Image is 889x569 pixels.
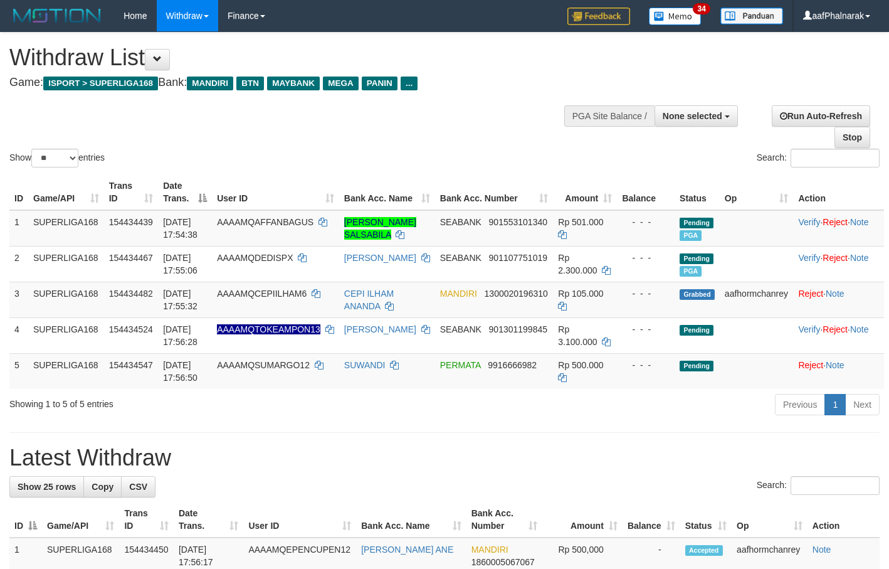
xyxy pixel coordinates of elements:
[109,289,153,299] span: 154434482
[793,246,884,282] td: · ·
[9,445,880,471] h1: Latest Withdraw
[18,482,76,492] span: Show 25 rows
[485,289,548,299] span: Copy 1300020196310 to clipboard
[793,210,884,247] td: · ·
[344,289,394,311] a: CEPI ILHAM ANANDA
[622,287,670,300] div: - - -
[813,545,831,555] a: Note
[217,217,313,227] span: AAAAMQAFFANBAGUS
[440,289,477,299] span: MANDIRI
[798,324,820,334] a: Verify
[793,174,884,210] th: Action
[720,8,783,24] img: panduan.png
[693,3,710,14] span: 34
[9,282,28,317] td: 3
[9,210,28,247] td: 1
[435,174,554,210] th: Bank Acc. Number: activate to sort column ascending
[243,502,356,538] th: User ID: activate to sort column ascending
[791,476,880,495] input: Search:
[680,266,702,277] span: Marked by aafsengchandara
[622,216,670,228] div: - - -
[622,359,670,371] div: - - -
[28,210,104,247] td: SUPERLIGA168
[9,502,42,538] th: ID: activate to sort column descending
[28,246,104,282] td: SUPERLIGA168
[119,502,174,538] th: Trans ID: activate to sort column ascending
[850,253,869,263] a: Note
[834,127,870,148] a: Stop
[793,282,884,317] td: ·
[564,105,655,127] div: PGA Site Balance /
[845,394,880,415] a: Next
[440,253,481,263] span: SEABANK
[542,502,622,538] th: Amount: activate to sort column ascending
[28,353,104,389] td: SUPERLIGA168
[9,45,580,70] h1: Withdraw List
[675,174,720,210] th: Status
[553,174,617,210] th: Amount: activate to sort column ascending
[362,77,397,90] span: PANIN
[9,6,105,25] img: MOTION_logo.png
[823,217,848,227] a: Reject
[466,502,543,538] th: Bank Acc. Number: activate to sort column ascending
[489,253,547,263] span: Copy 901107751019 to clipboard
[798,289,823,299] a: Reject
[558,253,597,275] span: Rp 2.300.000
[9,393,361,410] div: Showing 1 to 5 of 5 entries
[129,482,147,492] span: CSV
[236,77,264,90] span: BTN
[558,217,603,227] span: Rp 501.000
[217,289,307,299] span: AAAAMQCEPIILHAM6
[109,253,153,263] span: 154434467
[163,289,197,311] span: [DATE] 17:55:32
[663,111,722,121] span: None selected
[440,360,481,370] span: PERMATA
[163,360,197,383] span: [DATE] 17:56:50
[622,252,670,264] div: - - -
[43,77,158,90] span: ISPORT > SUPERLIGA168
[109,324,153,334] span: 154434524
[680,289,715,300] span: Grabbed
[163,324,197,347] span: [DATE] 17:56:28
[488,360,537,370] span: Copy 9916666982 to clipboard
[720,174,794,210] th: Op: activate to sort column ascending
[680,502,732,538] th: Status: activate to sort column ascending
[791,149,880,168] input: Search:
[807,502,880,538] th: Action
[9,476,84,497] a: Show 25 rows
[680,325,713,336] span: Pending
[850,324,869,334] a: Note
[772,105,870,127] a: Run Auto-Refresh
[163,217,197,240] span: [DATE] 17:54:38
[9,353,28,389] td: 5
[158,174,212,210] th: Date Trans.: activate to sort column descending
[823,324,848,334] a: Reject
[92,482,113,492] span: Copy
[680,230,702,241] span: Marked by aafsengchandara
[793,353,884,389] td: ·
[31,149,78,168] select: Showentries
[622,323,670,336] div: - - -
[9,174,28,210] th: ID
[440,217,481,227] span: SEABANK
[440,324,481,334] span: SEABANK
[344,217,416,240] a: [PERSON_NAME] SALSABILA
[401,77,418,90] span: ...
[344,360,386,370] a: SUWANDI
[826,360,844,370] a: Note
[174,502,243,538] th: Date Trans.: activate to sort column ascending
[649,8,702,25] img: Button%20Memo.svg
[567,8,630,25] img: Feedback.jpg
[680,253,713,264] span: Pending
[187,77,233,90] span: MANDIRI
[757,149,880,168] label: Search:
[558,360,603,370] span: Rp 500.000
[680,361,713,371] span: Pending
[9,77,580,89] h4: Game: Bank:
[28,282,104,317] td: SUPERLIGA168
[28,317,104,353] td: SUPERLIGA168
[267,77,320,90] span: MAYBANK
[109,217,153,227] span: 154434439
[558,289,603,299] span: Rp 105.000
[824,394,846,415] a: 1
